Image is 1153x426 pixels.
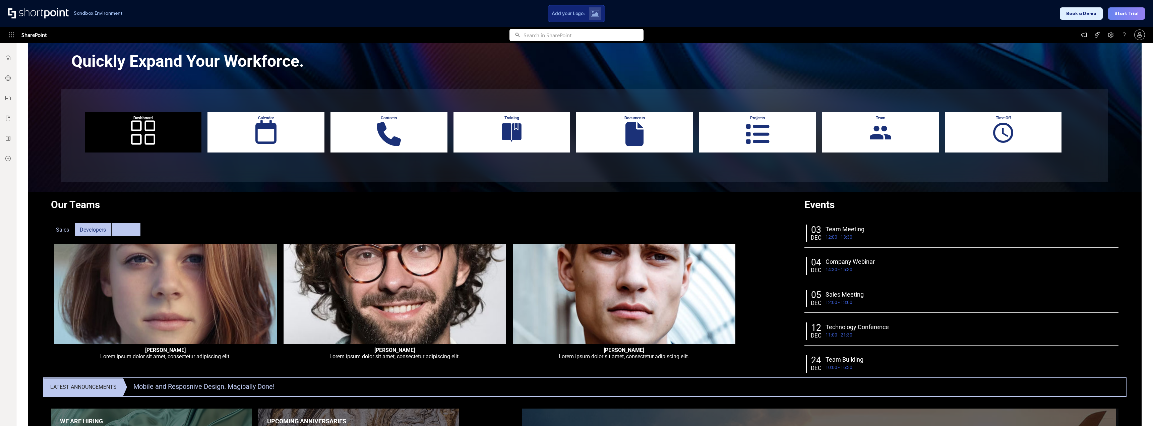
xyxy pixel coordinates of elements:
div: Developers [75,223,111,236]
div: Upcoming anniversaries [267,418,450,425]
span: Add your Logo: [552,10,585,16]
div: 14:30 - 15:30 [826,266,1117,273]
div: [PERSON_NAME] [57,347,274,353]
div: DEC [811,333,822,339]
div: 04 [811,259,822,267]
button: Book a Demo [1060,7,1103,20]
div: 24 [811,357,822,365]
div: Team [824,116,937,120]
div: 05 [811,291,822,299]
div: [PERSON_NAME] [515,347,733,353]
div: 12:00 - 13:30 [826,234,1117,241]
div: Support [112,223,140,236]
div: Contacts [332,116,446,120]
div: We are hiring [60,418,243,425]
div: 11:00 - 21:30 [826,331,1117,339]
span: Quickly Expand Your Workforce. [71,52,304,71]
div: 12 [811,324,822,332]
input: Search in SharePoint [524,29,644,41]
div: Mobile and Resposnive Design. Magically Done! [133,378,1112,395]
h1: Sandbox Environment [74,11,123,15]
div: Team Meeting [826,225,1117,234]
div: LATEST ANNOUNCEMENTS [44,378,123,396]
div: 12:00 - 13:00 [826,299,1117,306]
div: Calendar [209,116,323,120]
div: Lorem ipsum dolor sit amet, consectetur adipiscing elit. [57,353,274,360]
strong: Events [804,199,835,210]
div: Sales Meeting [826,290,1117,299]
div: Lorem ipsum dolor sit amet, consectetur adipiscing elit. [515,353,733,360]
div: [PERSON_NAME] [286,347,503,353]
span: SharePoint [21,27,47,43]
div: Company Webinar [826,257,1117,266]
div: Dashboard [86,116,200,120]
div: Technology Conference [826,322,1117,331]
div: DEC [811,300,822,306]
div: Lorem ipsum dolor sit amet, consectetur adipiscing elit. [286,353,503,360]
div: Time Off [947,116,1060,120]
strong: Our Teams [51,199,100,210]
div: DEC [811,365,822,371]
iframe: Chat Widget [1032,348,1153,426]
button: Start Trial [1108,7,1145,20]
img: Upload logo [591,10,599,17]
div: DEC [811,235,822,241]
div: Projects [701,116,814,120]
div: Team Building [826,355,1117,364]
div: Training [455,116,569,120]
div: Documents [578,116,691,120]
div: Sales [51,223,74,236]
div: DEC [811,267,822,273]
div: 10:00 - 16:30 [826,364,1117,371]
div: 03 [811,226,822,234]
